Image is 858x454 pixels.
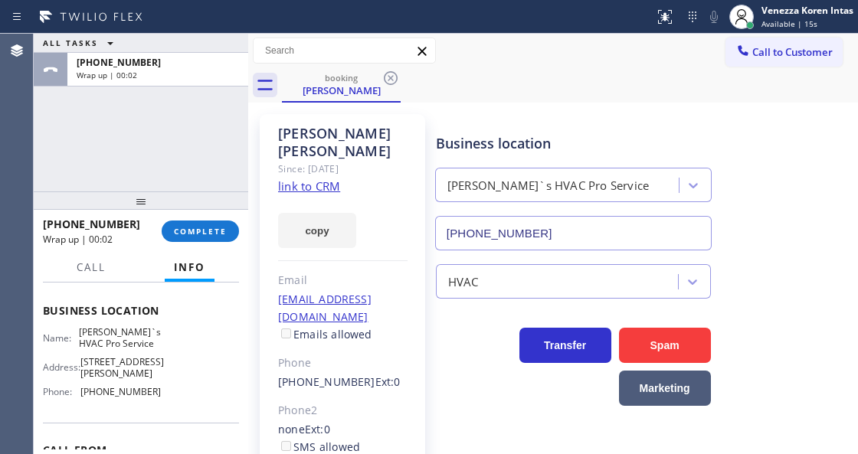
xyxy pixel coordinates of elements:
button: Info [165,253,215,283]
button: Call [67,253,115,283]
div: [PERSON_NAME] [283,83,399,97]
span: [PERSON_NAME]`s HVAC Pro Service [79,326,161,350]
span: Address: [43,361,80,373]
button: Spam [619,328,711,363]
div: Business location [436,133,711,154]
div: Venezza Koren Intas [761,4,853,17]
label: SMS allowed [278,439,360,454]
button: Transfer [519,328,611,363]
span: Name: [43,332,79,344]
div: HVAC [448,273,479,290]
span: COMPLETE [174,226,227,237]
span: Wrap up | 00:02 [77,70,137,80]
button: ALL TASKS [34,34,129,52]
span: Call [77,260,106,274]
div: Since: [DATE] [278,160,408,178]
div: Email [278,272,408,289]
a: [EMAIL_ADDRESS][DOMAIN_NAME] [278,292,372,324]
button: Mute [703,6,725,28]
span: ALL TASKS [43,38,98,48]
label: Emails allowed [278,327,372,341]
span: [PHONE_NUMBER] [77,56,161,69]
div: Jacob Shamberger [283,68,399,101]
input: Phone Number [435,216,712,250]
a: link to CRM [278,178,340,194]
span: [STREET_ADDRESS][PERSON_NAME] [80,356,164,380]
button: Call to Customer [725,38,843,67]
div: booking [283,72,399,83]
span: Business location [43,303,239,318]
span: Info [174,260,205,274]
input: Emails allowed [281,328,291,338]
input: SMS allowed [281,441,291,451]
button: Marketing [619,371,711,406]
div: [PERSON_NAME] [PERSON_NAME] [278,125,408,160]
div: Phone2 [278,402,408,420]
button: copy [278,213,356,248]
span: Wrap up | 00:02 [43,233,113,246]
button: COMPLETE [162,220,239,242]
span: Ext: 0 [375,374,401,389]
span: Available | 15s [761,18,817,29]
span: [PHONE_NUMBER] [43,217,140,231]
div: [PERSON_NAME]`s HVAC Pro Service [447,177,649,194]
span: Ext: 0 [305,422,330,436]
span: [PHONE_NUMBER] [80,386,161,397]
a: [PHONE_NUMBER] [278,374,375,389]
div: Phone [278,354,408,372]
span: Call to Customer [752,45,833,59]
span: Phone: [43,386,80,397]
input: Search [254,38,435,63]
